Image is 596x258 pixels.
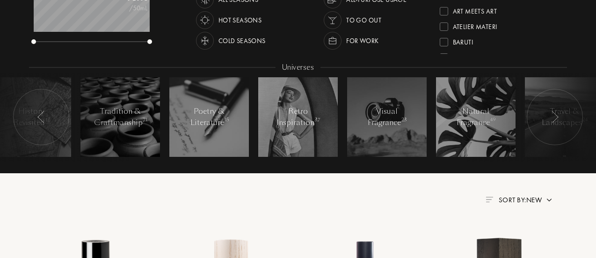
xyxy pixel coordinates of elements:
[198,14,211,27] img: usage_season_hot_white.svg
[276,106,320,128] div: Retro Inspiration
[189,106,229,128] div: Poetry & Literature
[37,111,45,123] img: arr_left.svg
[453,50,499,62] div: Binet-Papillon
[276,62,320,73] div: Universes
[453,3,497,16] div: Art Meets Art
[401,117,407,123] span: 23
[346,32,378,50] div: For Work
[499,195,542,205] span: Sort by: New
[143,117,147,123] span: 71
[456,106,496,128] div: Natural Fragrance
[545,196,553,204] img: arrow.png
[218,11,262,29] div: Hot Seasons
[453,19,497,31] div: Atelier Materi
[326,14,339,27] img: usage_occasion_party_white.svg
[453,34,473,47] div: Baruti
[346,11,381,29] div: To go Out
[101,3,147,13] div: /50mL
[326,34,339,47] img: usage_occasion_work_white.svg
[225,117,229,123] span: 15
[367,106,407,128] div: Visual Fragrance
[315,117,320,123] span: 37
[551,111,559,123] img: arr_left.svg
[486,197,493,202] img: filter_by.png
[218,32,266,50] div: Cold Seasons
[198,34,211,47] img: usage_season_cold_white.svg
[94,106,147,128] div: Tradition & Craftmanship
